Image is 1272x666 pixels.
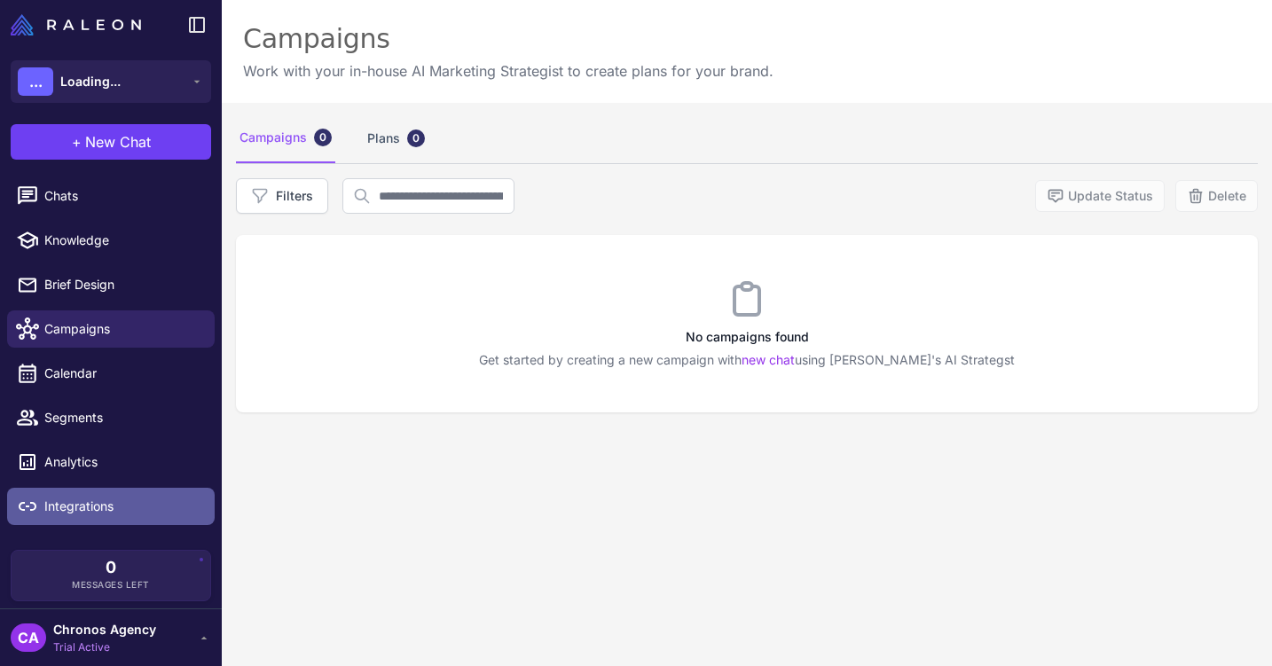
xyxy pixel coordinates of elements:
button: Update Status [1035,180,1165,212]
a: Segments [7,399,215,436]
div: ... [18,67,53,96]
img: Raleon Logo [11,14,141,35]
span: Chronos Agency [53,620,156,639]
div: Campaigns [236,114,335,163]
div: 0 [407,129,425,147]
button: +New Chat [11,124,211,160]
span: Messages Left [72,578,150,592]
h3: No campaigns found [236,327,1258,347]
a: Calendar [7,355,215,392]
a: Brief Design [7,266,215,303]
div: Plans [364,114,428,163]
span: Brief Design [44,275,200,294]
p: Get started by creating a new campaign with using [PERSON_NAME]'s AI Strategst [236,350,1258,370]
span: Integrations [44,497,200,516]
span: Calendar [44,364,200,383]
div: 0 [314,129,332,146]
div: CA [11,623,46,652]
button: ...Loading... [11,60,211,103]
span: Trial Active [53,639,156,655]
a: new chat [742,352,795,367]
a: Campaigns [7,310,215,348]
a: Knowledge [7,222,215,259]
span: Knowledge [44,231,200,250]
span: Loading... [60,72,121,91]
span: New Chat [85,131,151,153]
div: Campaigns [243,21,773,57]
span: + [72,131,82,153]
span: Segments [44,408,200,427]
a: Raleon Logo [11,14,148,35]
a: Chats [7,177,215,215]
button: Filters [236,178,328,214]
a: Analytics [7,443,215,481]
p: Work with your in-house AI Marketing Strategist to create plans for your brand. [243,60,773,82]
span: Chats [44,186,200,206]
span: Analytics [44,452,200,472]
span: Campaigns [44,319,200,339]
span: 0 [106,560,116,576]
button: Delete [1175,180,1258,212]
a: Integrations [7,488,215,525]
